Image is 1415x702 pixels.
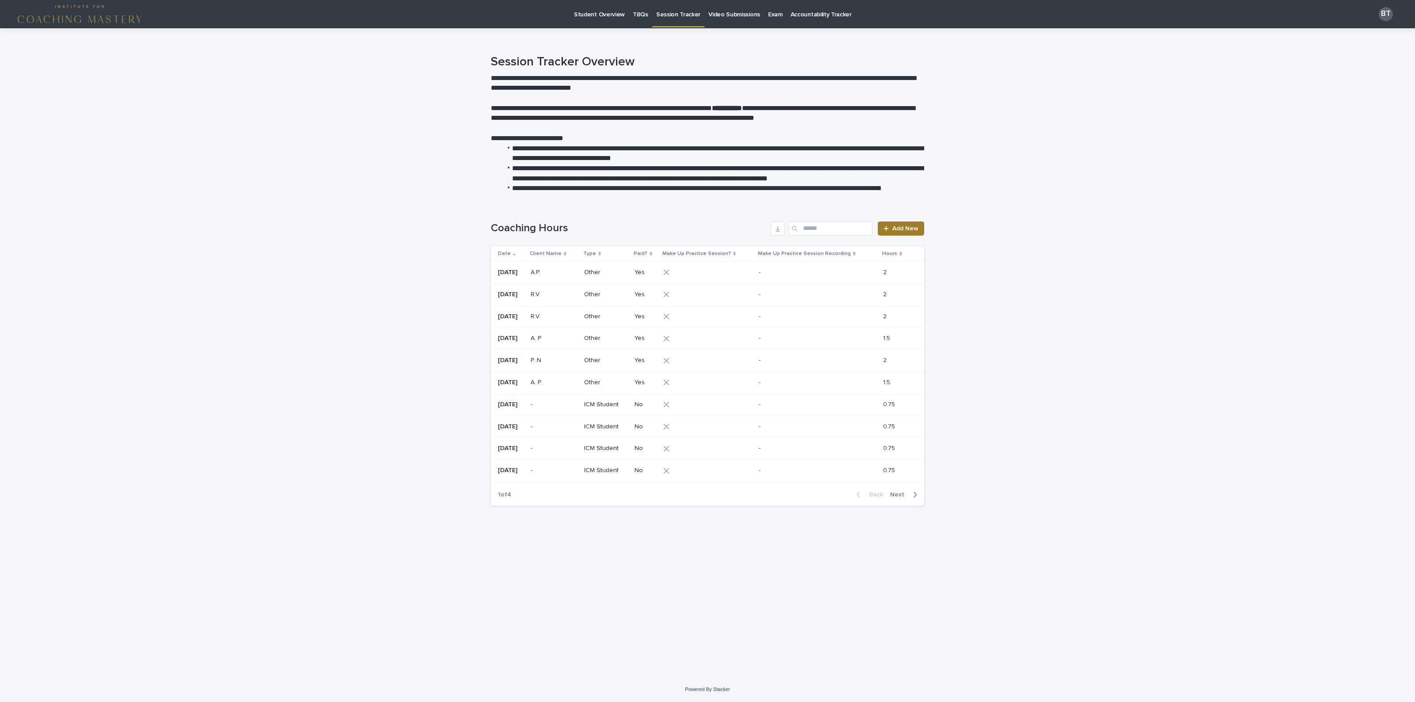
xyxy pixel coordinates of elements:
p: - [759,465,762,474]
p: 0.75 [883,443,897,452]
p: [DATE] [498,379,524,386]
p: No [635,401,657,408]
tr: [DATE]-- ICM StudentNo-- 0.750.75 [491,416,924,438]
p: No [635,445,657,452]
a: Add New [878,221,924,236]
p: - [759,267,762,276]
p: P. N [531,355,543,364]
input: Search [788,221,872,236]
p: Yes [635,357,657,364]
p: Other [584,379,627,386]
span: Next [890,492,910,498]
h1: Coaching Hours [491,222,767,235]
tr: [DATE]R.V.R.V. OtherYes-- 22 [491,305,924,328]
p: 2 [883,311,888,320]
p: R.V. [531,311,542,320]
tr: [DATE]-- ICM StudentNo-- 0.750.75 [491,438,924,460]
p: Yes [635,269,657,276]
p: 2 [883,355,888,364]
p: 2 [883,289,888,298]
p: Yes [635,379,657,386]
p: - [531,443,534,452]
p: Yes [635,291,657,298]
span: Back [864,492,883,498]
p: [DATE] [498,335,524,342]
p: [DATE] [498,467,524,474]
p: Client Name [530,249,562,259]
p: 0.75 [883,465,897,474]
p: A.P. [531,267,542,276]
tr: [DATE]-- ICM StudentNo-- 0.750.75 [491,460,924,482]
tr: [DATE]R.VR.V OtherYes-- 22 [491,283,924,305]
p: Type [583,249,596,259]
p: 2 [883,267,888,276]
p: - [531,465,534,474]
p: 1.5 [883,377,892,386]
tr: [DATE]P. NP. N OtherYes-- 22 [491,350,924,372]
p: [DATE] [498,401,524,408]
p: ICM Student [584,445,627,452]
p: R.V [531,289,541,298]
h1: Session Tracker Overview [491,55,924,70]
p: 1.5 [883,333,892,342]
tr: [DATE]A.P.A.P. OtherYes-- 22 [491,262,924,284]
p: 0.75 [883,399,897,408]
p: 1 of 4 [491,484,518,506]
p: - [759,289,762,298]
p: No [635,423,657,431]
p: 0.75 [883,421,897,431]
p: Other [584,313,627,320]
p: Paid? [634,249,647,259]
tr: [DATE]A. P.A. P. OtherYes-- 1.51.5 [491,372,924,394]
p: [DATE] [498,313,524,320]
p: - [531,399,534,408]
p: - [759,399,762,408]
p: [DATE] [498,269,524,276]
p: A. P. [531,377,544,386]
div: BT [1379,7,1393,21]
p: [DATE] [498,445,524,452]
p: A. P [531,333,543,342]
tr: [DATE]A. PA. P OtherYes-- 1.51.5 [491,328,924,350]
p: No [635,467,657,474]
p: - [759,333,762,342]
tr: [DATE]-- ICM StudentNo-- 0.750.75 [491,393,924,416]
p: - [759,443,762,452]
button: Back [849,491,887,499]
p: Hours [882,249,897,259]
p: - [531,421,534,431]
p: Make Up Practice Session? [662,249,731,259]
p: Date [498,249,511,259]
img: 4Rda4GhBQVGiJB9KOzQx [18,5,141,23]
p: ICM Student [584,401,627,408]
p: - [759,311,762,320]
p: ICM Student [584,467,627,474]
p: - [759,355,762,364]
p: [DATE] [498,357,524,364]
a: Powered By Stacker [685,687,730,692]
p: [DATE] [498,423,524,431]
button: Next [887,491,924,499]
p: - [759,377,762,386]
p: Yes [635,313,657,320]
p: [DATE] [498,291,524,298]
p: - [759,421,762,431]
p: Yes [635,335,657,342]
p: Other [584,335,627,342]
p: Other [584,291,627,298]
span: Add New [892,225,918,232]
p: Other [584,357,627,364]
p: Other [584,269,627,276]
p: ICM Student [584,423,627,431]
p: Make Up Practice Session Recording [758,249,851,259]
